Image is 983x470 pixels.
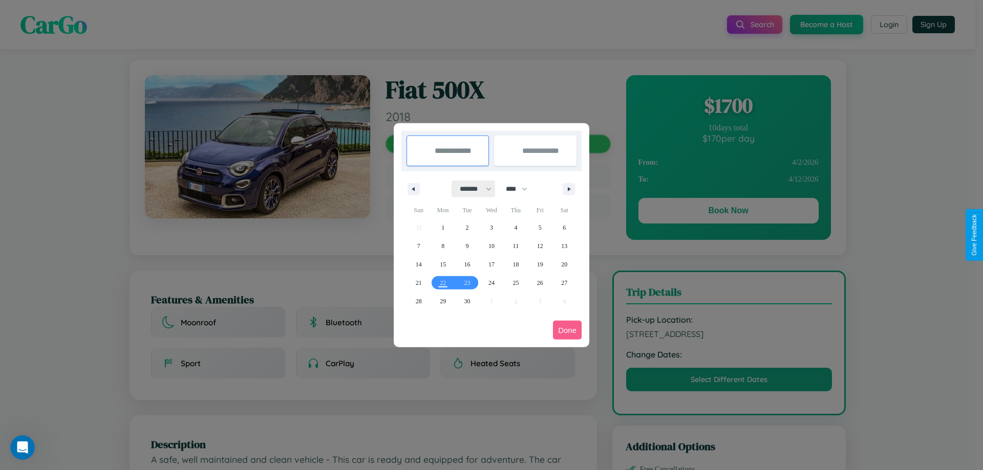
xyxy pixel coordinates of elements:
button: 11 [504,237,528,255]
span: Tue [455,202,479,218]
button: 30 [455,292,479,310]
span: 28 [416,292,422,310]
span: 8 [441,237,444,255]
button: 14 [407,255,431,274]
span: 16 [464,255,471,274]
span: 24 [488,274,495,292]
button: 24 [479,274,503,292]
span: 3 [490,218,493,237]
span: 19 [537,255,543,274]
span: 9 [466,237,469,255]
span: 1 [441,218,444,237]
span: 7 [417,237,420,255]
span: Thu [504,202,528,218]
span: 2 [466,218,469,237]
button: 4 [504,218,528,237]
button: 21 [407,274,431,292]
button: Done [553,321,582,340]
button: 9 [455,237,479,255]
span: 11 [513,237,519,255]
button: 22 [431,274,455,292]
button: 5 [528,218,552,237]
span: Mon [431,202,455,218]
button: 29 [431,292,455,310]
button: 13 [552,237,576,255]
span: 29 [440,292,446,310]
span: 17 [488,255,495,274]
span: Fri [528,202,552,218]
span: 22 [440,274,446,292]
button: 25 [504,274,528,292]
span: 18 [512,255,519,274]
button: 7 [407,237,431,255]
span: 13 [561,237,567,255]
button: 23 [455,274,479,292]
span: 14 [416,255,422,274]
span: 27 [561,274,567,292]
span: Sun [407,202,431,218]
button: 28 [407,292,431,310]
iframe: Intercom live chat [10,435,35,460]
button: 3 [479,218,503,237]
span: Wed [479,202,503,218]
span: 25 [512,274,519,292]
span: 6 [563,218,566,237]
button: 12 [528,237,552,255]
span: 23 [464,274,471,292]
span: 4 [514,218,517,237]
button: 27 [552,274,576,292]
span: 20 [561,255,567,274]
span: 5 [539,218,542,237]
span: 26 [537,274,543,292]
button: 18 [504,255,528,274]
button: 20 [552,255,576,274]
button: 17 [479,255,503,274]
span: 21 [416,274,422,292]
span: 12 [537,237,543,255]
button: 26 [528,274,552,292]
button: 15 [431,255,455,274]
button: 19 [528,255,552,274]
button: 1 [431,218,455,237]
span: 30 [464,292,471,310]
span: 15 [440,255,446,274]
div: Give Feedback [971,214,978,256]
button: 16 [455,255,479,274]
span: Sat [552,202,576,218]
button: 10 [479,237,503,255]
button: 6 [552,218,576,237]
button: 2 [455,218,479,237]
span: 10 [488,237,495,255]
button: 8 [431,237,455,255]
